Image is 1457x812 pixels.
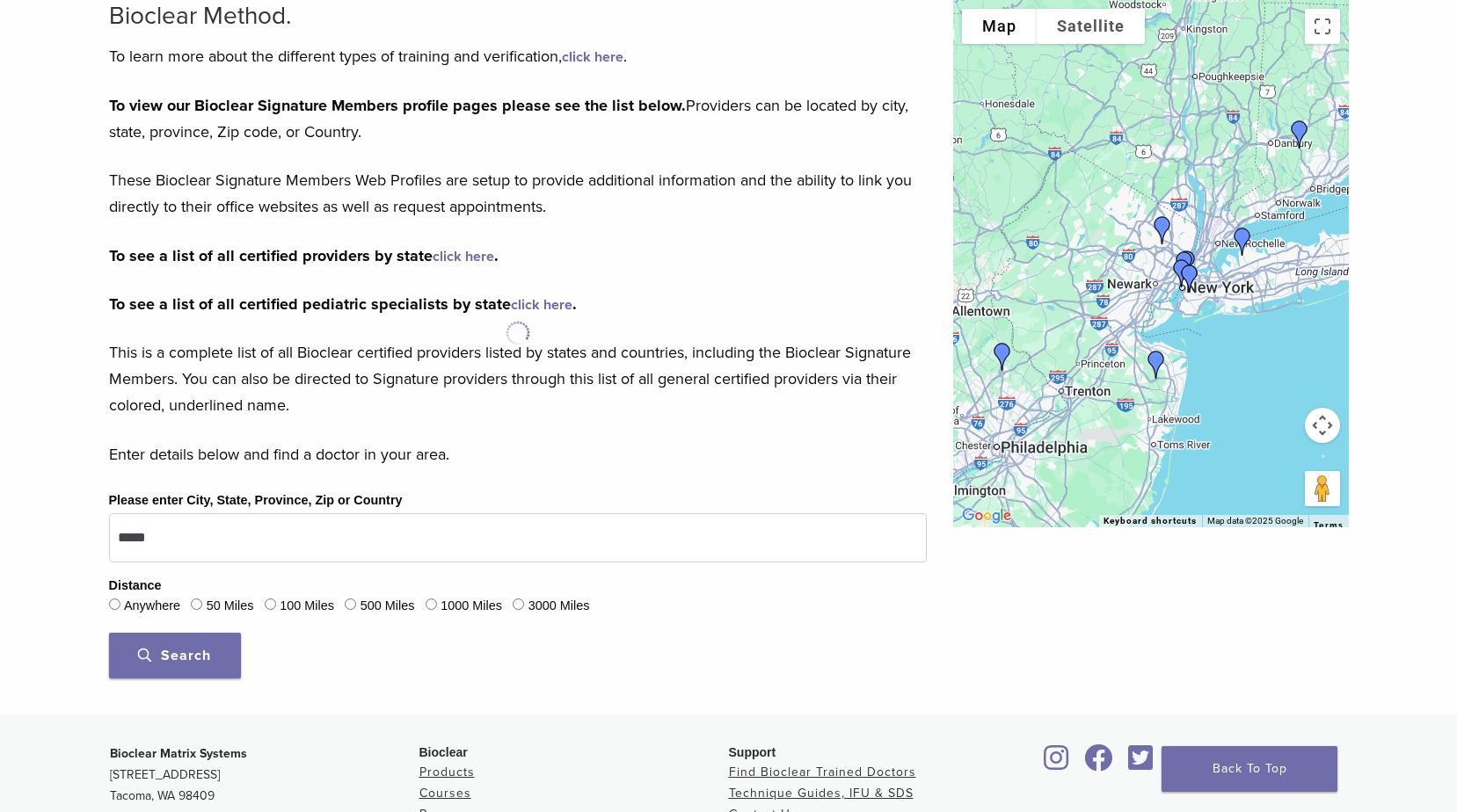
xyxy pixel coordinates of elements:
[109,167,927,220] p: These Bioclear Signature Members Web Profiles are setup to provide additional information and the...
[562,48,623,66] a: click here
[109,491,403,511] label: Please enter City, State, Province, Zip or Country
[109,96,686,115] strong: To view our Bioclear Signature Members profile pages please see the list below.
[958,504,1016,527] img: Google
[729,765,916,779] a: Find Bioclear Trained Doctors
[1169,257,1211,300] div: Dr. Sara Shahi
[1037,9,1145,44] button: Show satellite imagery
[1279,113,1321,156] div: Dr. Ratna Vedullapalli
[109,576,162,596] legend: Distance
[419,745,468,759] span: Bioclear
[981,336,1024,378] div: Dr. Robert Scarazzo
[109,441,927,468] p: Enter details below and find a doctor in your area.
[419,786,471,801] a: Courses
[207,597,254,616] label: 50 Miles
[280,597,334,616] label: 100 Miles
[1221,221,1264,263] div: Dr. Chitvan Gupta
[109,246,499,265] strong: To see a list of all certified providers by state .
[109,633,241,678] button: Search
[729,745,776,759] span: Support
[110,746,247,761] strong: Bioclear Matrix Systems
[1135,344,1177,386] div: Dr. Dilini Peiris
[361,597,415,616] label: 500 Miles
[511,296,572,314] a: click here
[958,504,1016,527] a: Open this area in Google Maps (opens a new window)
[109,92,927,145] p: Providers can be located by city, state, province, Zip code, or Country.
[441,597,502,616] label: 1000 Miles
[1207,516,1303,526] span: Map data ©2025 Google
[109,43,927,69] p: To learn more about the different types of training and verification, .
[109,339,927,418] p: This is a complete list of all Bioclear certified providers listed by states and countries, inclu...
[1162,746,1337,792] a: Back To Top
[1305,471,1340,506] button: Drag Pegman onto the map to open Street View
[433,248,494,265] a: click here
[1161,252,1203,294] div: Dr. Neethi Dalvi
[1166,243,1208,286] div: Dr. Julie Hassid
[1141,209,1184,251] div: Dr. Alejandra Sanchez
[1305,408,1340,443] button: Map camera controls
[138,647,211,664] span: Search
[1123,755,1160,772] a: Bioclear
[419,765,475,779] a: Products
[109,294,577,314] strong: To see a list of all certified pediatric specialists by state .
[1163,244,1206,286] div: Dr. Nina Kiani
[729,786,914,801] a: Technique Guides, IFU & SDS
[124,597,180,616] label: Anywhere
[1038,755,1075,772] a: Bioclear
[962,9,1037,44] button: Show street map
[1079,755,1119,772] a: Bioclear
[1104,515,1197,527] button: Keyboard shortcuts
[1314,520,1344,531] a: Terms (opens in new tab)
[528,597,590,616] label: 3000 Miles
[1305,9,1340,44] button: Toggle fullscreen view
